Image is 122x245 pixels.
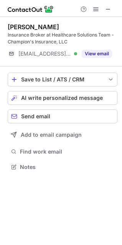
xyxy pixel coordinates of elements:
[8,146,117,157] button: Find work email
[8,73,117,86] button: save-profile-one-click
[20,164,114,171] span: Notes
[8,128,117,142] button: Add to email campaign
[8,5,54,14] img: ContactOut v5.3.10
[21,113,50,119] span: Send email
[20,148,114,155] span: Find work email
[21,132,82,138] span: Add to email campaign
[82,50,112,58] button: Reveal Button
[21,76,104,83] div: Save to List / ATS / CRM
[8,23,59,31] div: [PERSON_NAME]
[8,162,117,172] button: Notes
[21,95,103,101] span: AI write personalized message
[18,50,71,57] span: [EMAIL_ADDRESS][DOMAIN_NAME]
[8,91,117,105] button: AI write personalized message
[8,31,117,45] div: Insurance Broker at Healthcare Solutions Team - Champion's Insurance, LLC
[8,109,117,123] button: Send email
